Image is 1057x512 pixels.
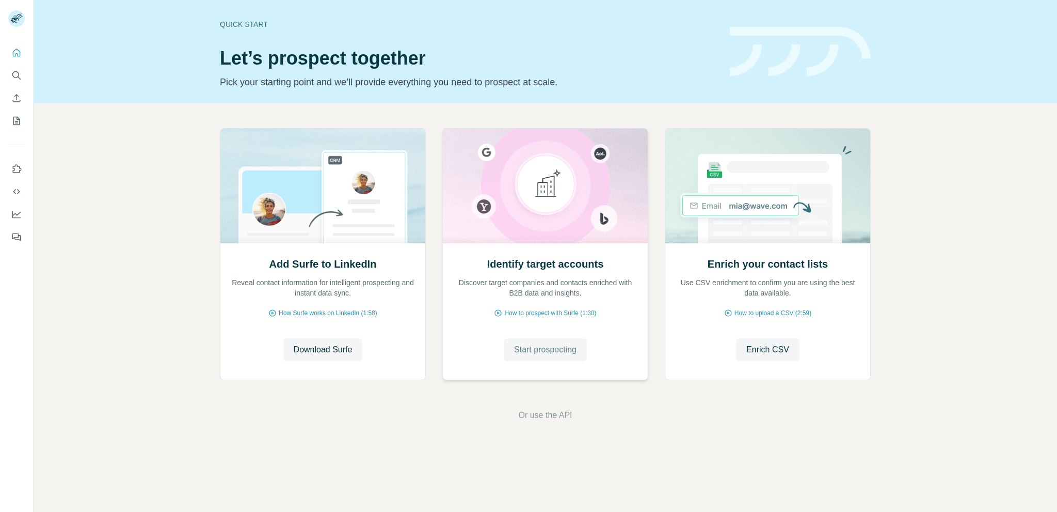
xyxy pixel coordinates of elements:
[504,308,596,318] span: How to prospect with Surfe (1:30)
[676,277,860,298] p: Use CSV enrichment to confirm you are using the best data available.
[283,338,363,361] button: Download Surfe
[730,27,871,77] img: banner
[734,308,811,318] span: How to upload a CSV (2:59)
[665,129,871,243] img: Enrich your contact lists
[736,338,799,361] button: Enrich CSV
[8,89,25,107] button: Enrich CSV
[269,257,377,271] h2: Add Surfe to LinkedIn
[8,112,25,130] button: My lists
[8,160,25,178] button: Use Surfe on LinkedIn
[746,344,789,356] span: Enrich CSV
[8,66,25,85] button: Search
[514,344,576,356] span: Start prospecting
[220,19,717,29] div: Quick start
[442,129,648,243] img: Identify target accounts
[279,308,377,318] span: How Surfe works on LinkedIn (1:58)
[231,277,415,298] p: Reveal contact information for intelligent prospecting and instant data sync.
[708,257,828,271] h2: Enrich your contact lists
[294,344,353,356] span: Download Surfe
[220,129,426,243] img: Add Surfe to LinkedIn
[8,182,25,201] button: Use Surfe API
[8,228,25,246] button: Feedback
[453,277,637,298] p: Discover target companies and contacts enriched with B2B data and insights.
[220,48,717,69] h1: Let’s prospect together
[504,338,587,361] button: Start prospecting
[487,257,604,271] h2: Identify target accounts
[8,43,25,62] button: Quick start
[8,205,25,224] button: Dashboard
[220,75,717,89] p: Pick your starting point and we’ll provide everything you need to prospect at scale.
[518,409,572,422] button: Or use the API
